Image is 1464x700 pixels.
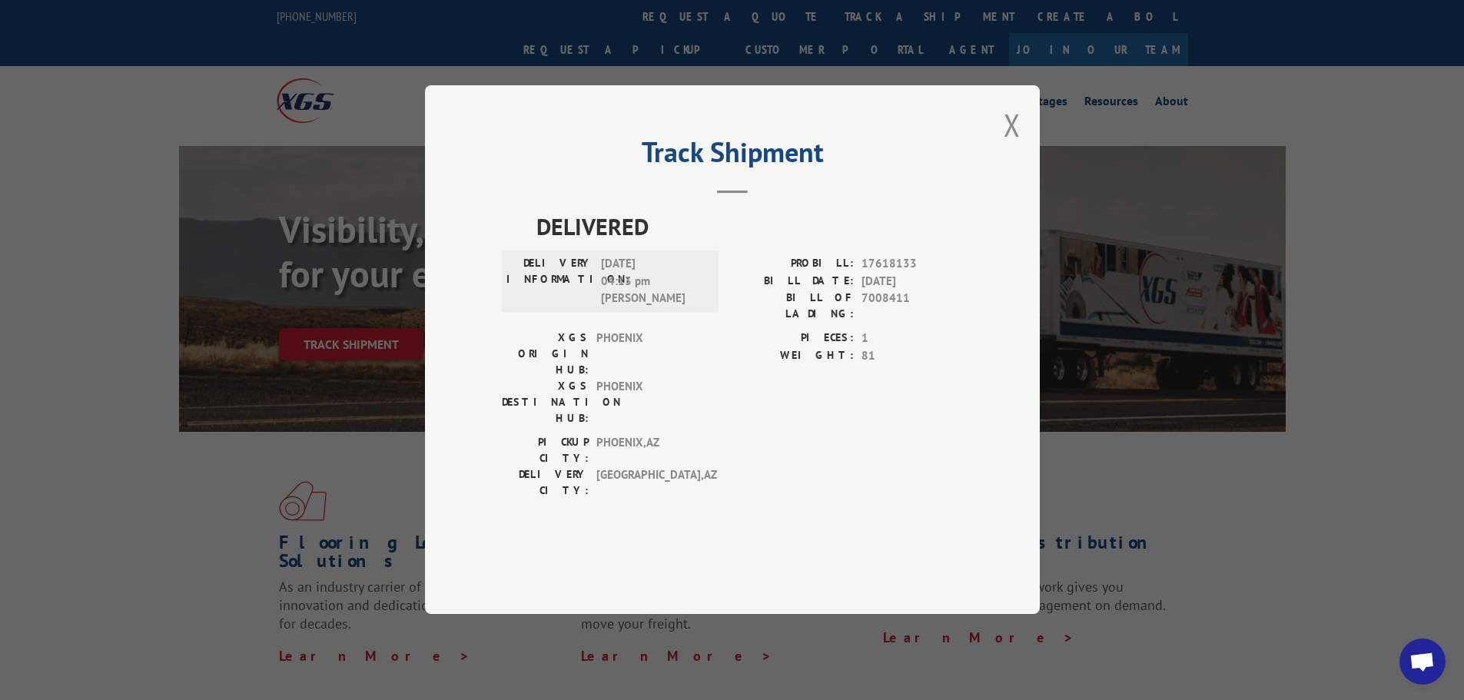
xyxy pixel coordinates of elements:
[502,435,589,467] label: PICKUP CITY:
[1399,639,1446,685] div: Open chat
[601,256,705,308] span: [DATE] 04:13 pm [PERSON_NAME]
[502,467,589,499] label: DELIVERY CITY:
[861,273,963,290] span: [DATE]
[596,379,700,427] span: PHOENIX
[732,290,854,323] label: BILL OF LADING:
[596,330,700,379] span: PHOENIX
[502,141,963,171] h2: Track Shipment
[861,290,963,323] span: 7008411
[861,347,963,365] span: 81
[596,467,700,499] span: [GEOGRAPHIC_DATA] , AZ
[732,330,854,348] label: PIECES:
[506,256,593,308] label: DELIVERY INFORMATION:
[596,435,700,467] span: PHOENIX , AZ
[502,330,589,379] label: XGS ORIGIN HUB:
[502,379,589,427] label: XGS DESTINATION HUB:
[732,256,854,274] label: PROBILL:
[536,210,963,244] span: DELIVERED
[1004,105,1021,145] button: Close modal
[732,273,854,290] label: BILL DATE:
[861,330,963,348] span: 1
[732,347,854,365] label: WEIGHT:
[861,256,963,274] span: 17618133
